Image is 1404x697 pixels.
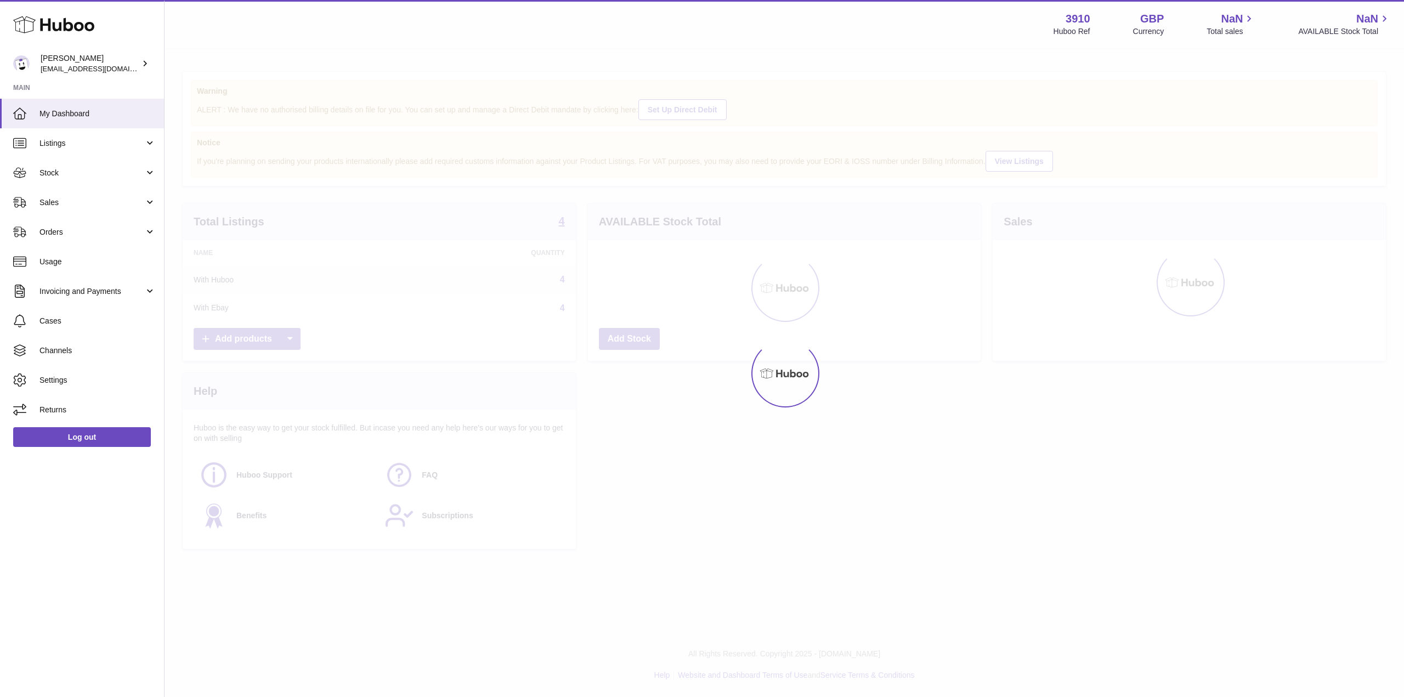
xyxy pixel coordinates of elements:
[13,55,30,72] img: max@shopogolic.net
[1356,12,1378,26] span: NaN
[1207,12,1255,37] a: NaN Total sales
[1207,26,1255,37] span: Total sales
[39,286,144,297] span: Invoicing and Payments
[39,345,156,356] span: Channels
[13,427,151,447] a: Log out
[41,64,161,73] span: [EMAIL_ADDRESS][DOMAIN_NAME]
[1133,26,1164,37] div: Currency
[39,375,156,386] span: Settings
[1054,26,1090,37] div: Huboo Ref
[39,168,144,178] span: Stock
[39,197,144,208] span: Sales
[1298,26,1391,37] span: AVAILABLE Stock Total
[1066,12,1090,26] strong: 3910
[41,53,139,74] div: [PERSON_NAME]
[39,138,144,149] span: Listings
[1140,12,1164,26] strong: GBP
[39,316,156,326] span: Cases
[39,109,156,119] span: My Dashboard
[39,405,156,415] span: Returns
[1221,12,1243,26] span: NaN
[1298,12,1391,37] a: NaN AVAILABLE Stock Total
[39,227,144,237] span: Orders
[39,257,156,267] span: Usage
